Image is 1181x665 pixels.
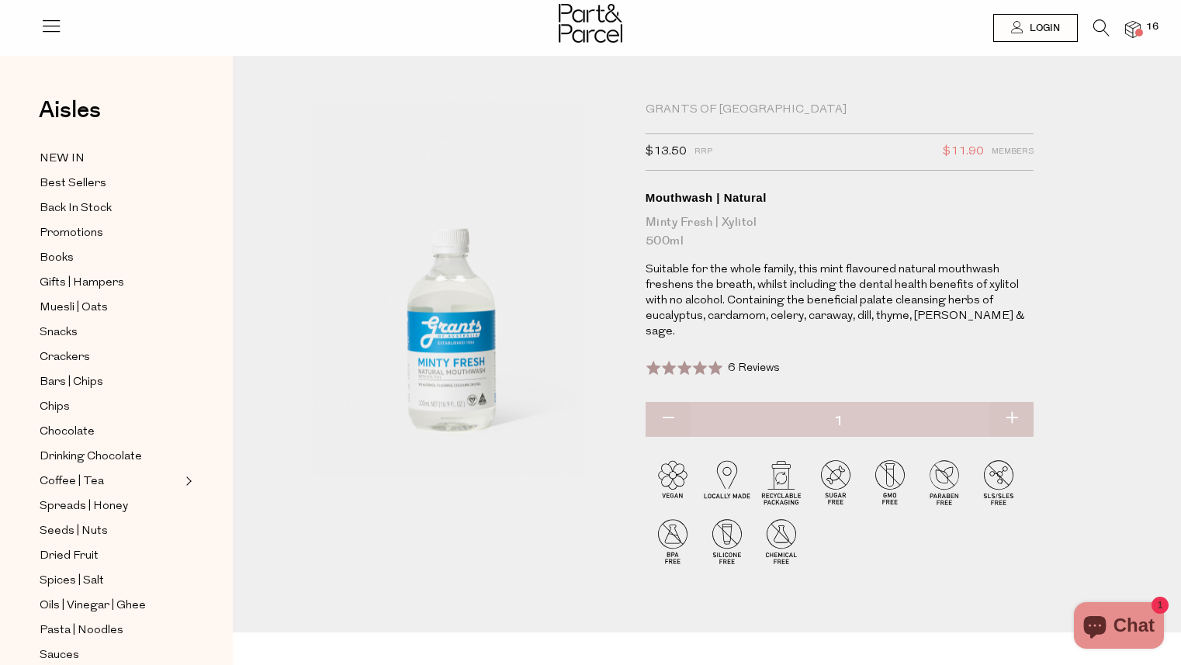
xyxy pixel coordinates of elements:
[40,372,181,392] a: Bars | Chips
[40,223,181,243] a: Promotions
[646,402,1034,441] input: QTY Mouthwash | Natural
[40,274,124,293] span: Gifts | Hampers
[646,142,687,162] span: $13.50
[559,4,622,43] img: Part&Parcel
[971,455,1026,509] img: P_P-ICONS-Live_Bec_V11_SLS-SLES_Free.svg
[700,514,754,568] img: P_P-ICONS-Live_Bec_V11_Silicone_Free.svg
[863,455,917,509] img: P_P-ICONS-Live_Bec_V11_GMO_Free.svg
[1026,22,1060,35] span: Login
[39,99,101,137] a: Aisles
[754,455,809,509] img: P_P-ICONS-Live_Bec_V11_Recyclable_Packaging.svg
[40,224,103,243] span: Promotions
[40,397,181,417] a: Chips
[809,455,863,509] img: P_P-ICONS-Live_Bec_V11_Sugar_Free.svg
[40,448,142,466] span: Drinking Chocolate
[40,596,181,615] a: Oils | Vinegar | Ghee
[40,273,181,293] a: Gifts | Hampers
[40,422,181,442] a: Chocolate
[943,142,984,162] span: $11.90
[40,521,181,541] a: Seeds | Nuts
[40,497,181,516] a: Spreads | Honey
[992,142,1034,162] span: Members
[40,447,181,466] a: Drinking Chocolate
[40,572,104,591] span: Spices | Salt
[40,497,128,516] span: Spreads | Honey
[40,299,108,317] span: Muesli | Oats
[40,621,181,640] a: Pasta | Noodles
[40,199,181,218] a: Back In Stock
[40,597,146,615] span: Oils | Vinegar | Ghee
[40,149,181,168] a: NEW IN
[646,455,700,509] img: P_P-ICONS-Live_Bec_V11_Vegan.svg
[40,373,103,392] span: Bars | Chips
[646,102,1034,118] div: Grants of [GEOGRAPHIC_DATA]
[1069,602,1169,653] inbox-online-store-chat: Shopify online store chat
[993,14,1078,42] a: Login
[40,571,181,591] a: Spices | Salt
[40,546,181,566] a: Dried Fruit
[1125,21,1141,37] a: 16
[40,199,112,218] span: Back In Stock
[40,324,78,342] span: Snacks
[694,142,712,162] span: RRP
[700,455,754,509] img: P_P-ICONS-Live_Bec_V11_Locally_Made_2.svg
[728,362,780,374] span: 6 Reviews
[40,522,108,541] span: Seeds | Nuts
[40,646,79,665] span: Sauces
[646,262,1034,340] p: Suitable for the whole family, this mint flavoured natural mouthwash freshens the breath, whilst ...
[754,514,809,568] img: P_P-ICONS-Live_Bec_V11_Chemical_Free.svg
[182,472,192,490] button: Expand/Collapse Coffee | Tea
[279,102,622,507] img: Mouthwash | Natural
[1142,20,1162,34] span: 16
[39,93,101,127] span: Aisles
[40,423,95,442] span: Chocolate
[40,174,181,193] a: Best Sellers
[646,514,700,568] img: P_P-ICONS-Live_Bec_V11_BPA_Free.svg
[40,323,181,342] a: Snacks
[40,348,181,367] a: Crackers
[40,298,181,317] a: Muesli | Oats
[40,175,106,193] span: Best Sellers
[40,473,104,491] span: Coffee | Tea
[40,398,70,417] span: Chips
[40,472,181,491] a: Coffee | Tea
[40,622,123,640] span: Pasta | Noodles
[40,150,85,168] span: NEW IN
[40,249,74,268] span: Books
[40,248,181,268] a: Books
[646,190,1034,206] div: Mouthwash | Natural
[40,646,181,665] a: Sauces
[646,213,1034,251] div: Minty Fresh | Xylitol 500ml
[40,547,99,566] span: Dried Fruit
[917,455,971,509] img: P_P-ICONS-Live_Bec_V11_Paraben_Free.svg
[40,348,90,367] span: Crackers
